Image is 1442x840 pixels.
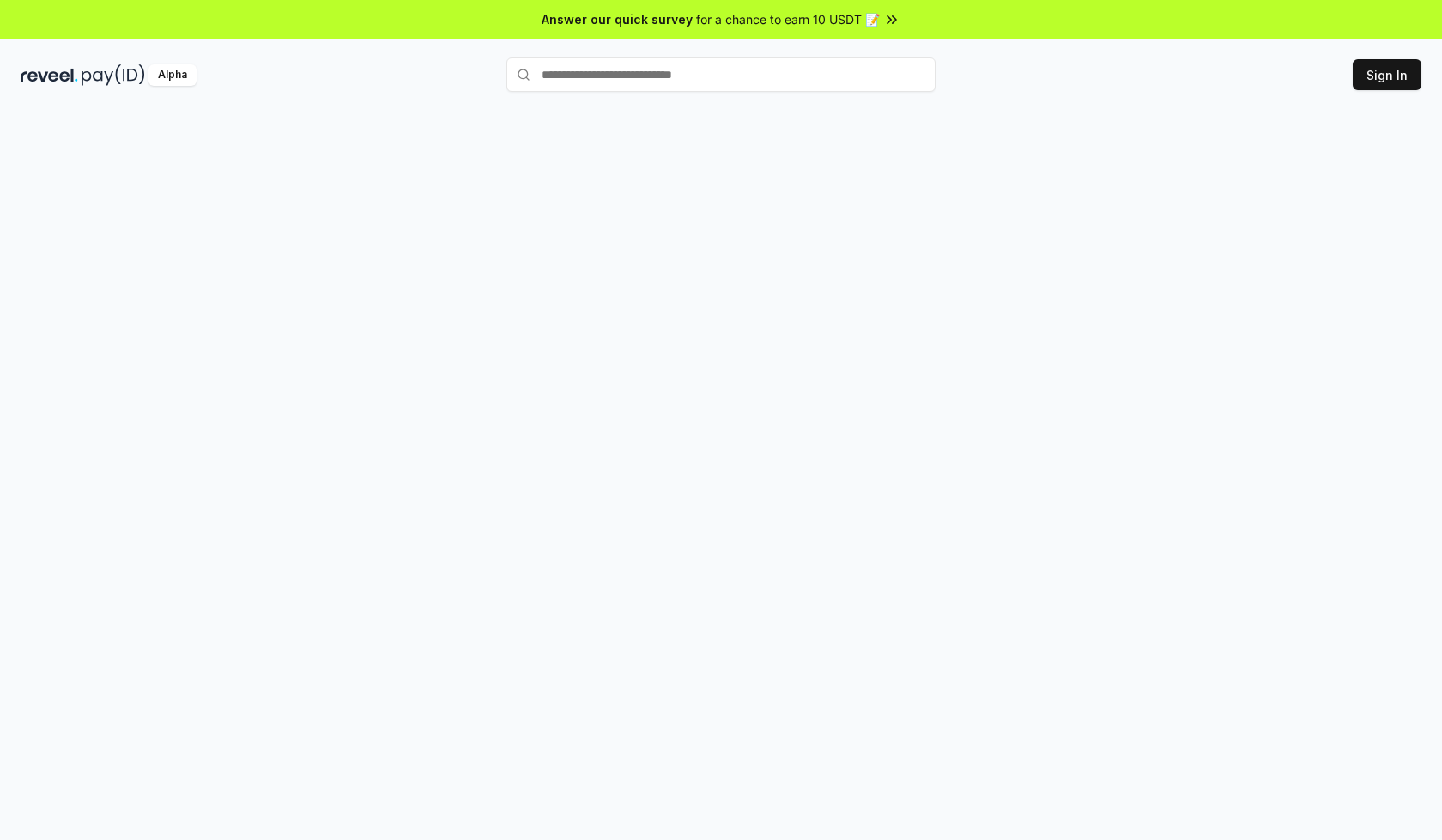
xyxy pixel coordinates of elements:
[148,64,197,86] div: Alpha
[696,10,880,28] span: for a chance to earn 10 USDT 📝
[542,10,693,28] span: Answer our quick survey
[1353,59,1421,90] button: Sign In
[21,64,78,86] img: reveel_dark
[82,64,145,86] img: pay_id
